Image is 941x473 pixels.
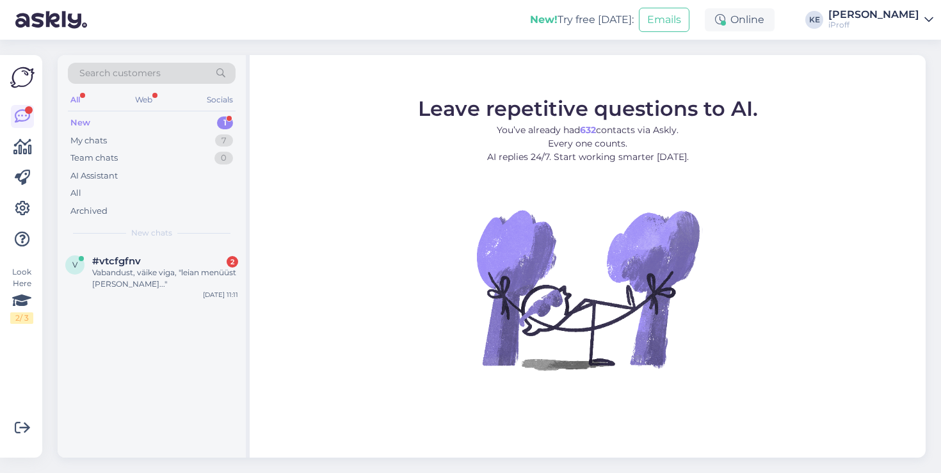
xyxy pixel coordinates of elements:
div: 1 [217,116,233,129]
span: Search customers [79,67,161,80]
div: Online [705,8,775,31]
div: Web [133,92,155,108]
div: [DATE] 11:11 [203,290,238,300]
div: [PERSON_NAME] [828,10,919,20]
span: New chats [131,227,172,239]
div: Team chats [70,152,118,164]
div: Socials [204,92,236,108]
div: Vabandust, väike viga, "leian menüüst [PERSON_NAME]..." [92,267,238,290]
div: Look Here [10,266,33,324]
b: New! [530,13,558,26]
div: 2 / 3 [10,312,33,324]
div: Try free [DATE]: [530,12,634,28]
a: [PERSON_NAME]iProff [828,10,933,30]
div: iProff [828,20,919,30]
div: 2 [227,256,238,268]
img: Askly Logo [10,65,35,90]
div: KE [805,11,823,29]
b: 632 [580,124,596,136]
div: My chats [70,134,107,147]
span: v [72,260,77,269]
span: #vtcfgfnv [92,255,141,267]
img: No Chat active [472,174,703,405]
div: 0 [214,152,233,164]
div: All [68,92,83,108]
span: Leave repetitive questions to AI. [418,96,758,121]
p: You’ve already had contacts via Askly. Every one counts. AI replies 24/7. Start working smarter [... [418,124,758,164]
div: All [70,187,81,200]
div: Archived [70,205,108,218]
button: Emails [639,8,689,32]
div: New [70,116,90,129]
div: 7 [215,134,233,147]
div: AI Assistant [70,170,118,182]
